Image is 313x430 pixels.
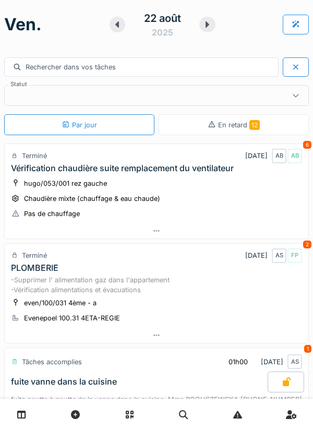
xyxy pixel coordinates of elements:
div: [DATE] [245,149,302,163]
span: En retard [218,121,260,129]
label: Statut [8,80,29,89]
div: -Supprimer l' alimentation gaz dans l'appartement -Vérification alimentations et évacuations [11,275,302,295]
h1: ven. [4,15,42,34]
div: fuite goutte à goutte de la vanne dans la cuisine. Mme BOGUSZEWSKA [PHONE_NUMBER] [11,395,302,404]
div: Terminé [22,151,47,161]
div: 22 août [144,10,181,26]
div: AS [272,248,286,263]
div: AB [287,149,302,163]
div: 01h00 [228,357,248,367]
div: Terminé [22,250,47,260]
div: Pas de chauffage [24,209,80,219]
div: even/100/031 4ème - a [24,298,97,308]
span: 12 [249,120,260,130]
div: 2025 [152,26,173,39]
div: 1 [304,345,311,353]
div: Rechercher dans vos tâches [4,57,279,77]
div: Par jour [62,120,97,130]
div: AB [272,149,286,163]
div: [DATE] [220,352,302,372]
div: Evenepoel 100.31 4ETA-REGIE [24,313,120,323]
div: 2 [303,241,311,248]
div: [DATE] [245,248,302,263]
div: FP [287,248,302,263]
div: fuite vanne dans la cuisine [11,377,117,387]
div: AS [287,354,302,369]
div: PLOMBERIE [11,263,58,273]
div: Vérification chaudière suite remplacement du ventilateur [11,163,234,173]
div: 6 [303,141,311,149]
div: hugo/053/001 rez gauche [24,178,107,188]
div: Tâches accomplies [22,357,82,367]
div: Chaudière mixte (chauffage & eau chaude) [24,194,160,204]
